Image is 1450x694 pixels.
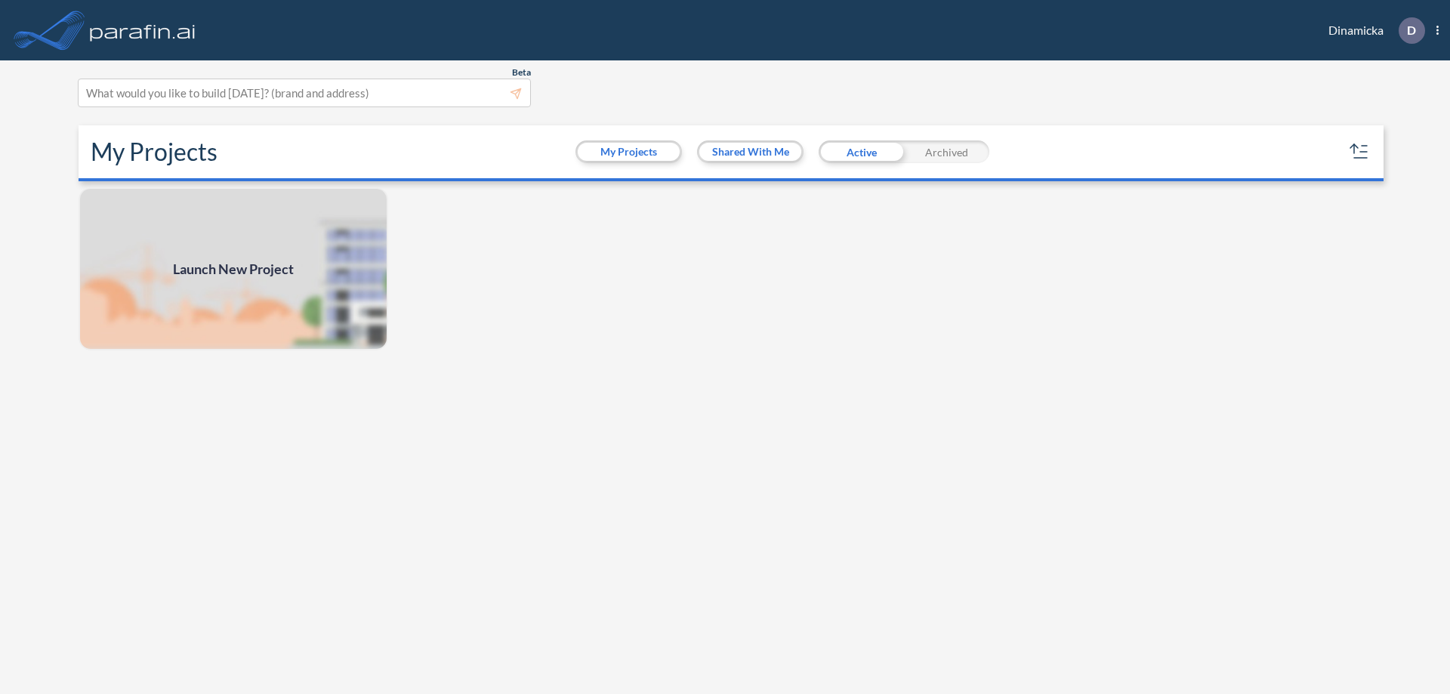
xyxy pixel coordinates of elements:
[79,187,388,350] a: Launch New Project
[87,15,199,45] img: logo
[904,140,989,163] div: Archived
[512,66,531,79] span: Beta
[91,137,217,166] h2: My Projects
[819,140,904,163] div: Active
[699,143,801,161] button: Shared With Me
[1347,140,1371,164] button: sort
[79,187,388,350] img: add
[578,143,680,161] button: My Projects
[173,259,294,279] span: Launch New Project
[1407,23,1416,37] p: D
[1306,17,1439,44] div: Dinamicka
